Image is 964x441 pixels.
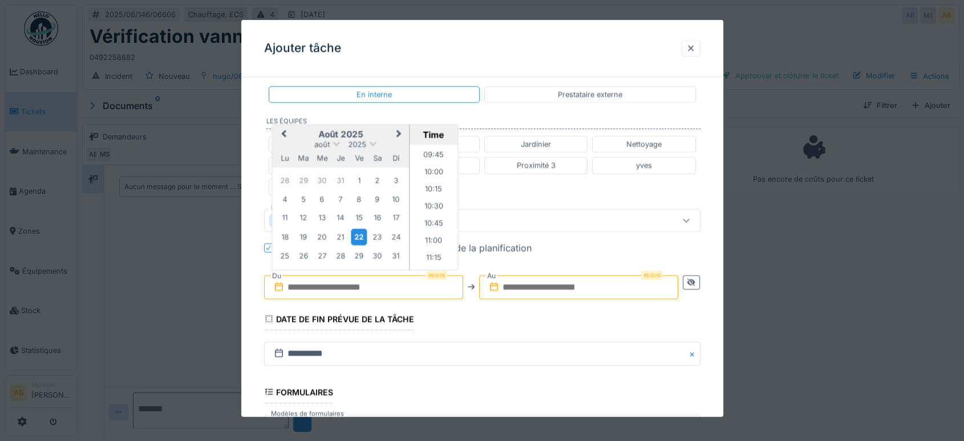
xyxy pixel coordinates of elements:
li: 10:00 [410,165,458,182]
h3: Ajouter tâche [264,41,341,55]
div: Choose samedi 23 août 2025 [370,229,385,244]
div: Choose vendredi 15 août 2025 [351,210,367,225]
div: Choose vendredi 8 août 2025 [351,191,367,207]
label: Utilisateurs [269,203,308,213]
div: Choose mercredi 6 août 2025 [314,191,330,207]
div: Choose jeudi 14 août 2025 [333,210,348,225]
label: Modèles de formulaires [269,409,346,419]
div: Requis [426,270,447,279]
button: Next Month [391,126,409,144]
div: Nettoyage [626,139,662,150]
button: Previous Month [273,126,291,144]
div: Choose dimanche 10 août 2025 [388,191,404,207]
div: Choose vendredi 22 août 2025 [351,228,367,245]
div: Prestataire externe [558,89,622,100]
div: Month août, 2025 [276,171,405,265]
div: Choose samedi 9 août 2025 [370,191,385,207]
div: Choose dimanche 31 août 2025 [388,248,404,263]
div: Date de fin prévue de la tâche [264,310,415,330]
li: 10:45 [410,216,458,233]
div: vendredi [351,151,367,166]
div: jeudi [333,151,348,166]
div: Choose vendredi 29 août 2025 [351,248,367,263]
div: Choose lundi 28 juillet 2025 [277,173,293,188]
div: Choose mardi 5 août 2025 [295,191,311,207]
div: samedi [370,151,385,166]
li: 09:45 [410,147,458,165]
li: 10:15 [410,182,458,199]
div: [PERSON_NAME] [269,214,357,226]
div: Choose lundi 25 août 2025 [277,248,293,263]
div: Choose mardi 12 août 2025 [295,210,311,225]
label: Au [486,269,497,282]
li: 11:15 [410,250,458,267]
label: Les équipes [266,117,700,129]
div: Choose mardi 26 août 2025 [295,248,311,263]
div: Choose dimanche 24 août 2025 [388,229,404,244]
ul: Time [410,145,458,270]
div: Formulaires [264,384,334,403]
button: Close [688,342,700,366]
div: Choose mercredi 13 août 2025 [314,210,330,225]
div: Choose lundi 11 août 2025 [277,210,293,225]
div: mardi [295,151,311,166]
label: Du [271,269,282,282]
div: Choose samedi 16 août 2025 [370,210,385,225]
div: mercredi [314,151,330,166]
li: 10:30 [410,199,458,216]
div: Choose vendredi 1 août 2025 [351,173,367,188]
div: Time [412,129,455,140]
div: Choose mercredi 20 août 2025 [314,229,330,244]
div: Choose lundi 18 août 2025 [277,229,293,244]
div: En interne [357,89,392,100]
div: dimanche [388,151,404,166]
div: Choose mercredi 27 août 2025 [314,248,330,263]
div: Choose samedi 30 août 2025 [370,248,385,263]
span: 2025 [348,140,366,149]
div: Requis [641,270,662,279]
div: Choose samedi 2 août 2025 [370,173,385,188]
div: Choose mercredi 30 juillet 2025 [314,173,330,188]
div: Choose lundi 4 août 2025 [277,191,293,207]
div: Choose dimanche 3 août 2025 [388,173,404,188]
div: Choose dimanche 17 août 2025 [388,210,404,225]
div: Proximité 3 [517,160,556,171]
li: 11:30 [410,267,458,284]
div: Choose mardi 29 juillet 2025 [295,173,311,188]
div: Choose jeudi 21 août 2025 [333,229,348,244]
div: Choose jeudi 31 juillet 2025 [333,173,348,188]
h2: août 2025 [272,129,409,139]
div: Choose jeudi 7 août 2025 [333,191,348,207]
div: Choose mardi 19 août 2025 [295,229,311,244]
div: Jardinier [521,139,551,150]
div: lundi [277,151,293,166]
div: yves [636,160,652,171]
span: août [314,140,330,149]
div: Choose jeudi 28 août 2025 [333,248,348,263]
li: 11:00 [410,233,458,250]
